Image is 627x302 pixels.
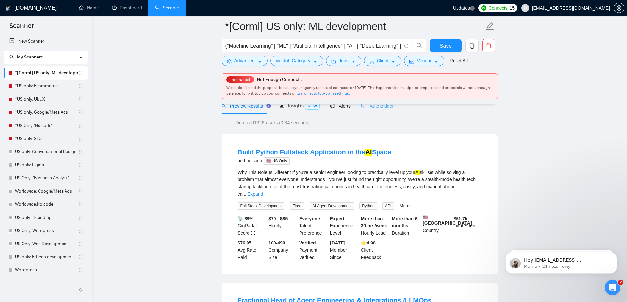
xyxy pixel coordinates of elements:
[15,237,78,250] a: US Only: Web Development
[155,5,179,11] a: searchScanner
[270,56,323,66] button: barsJob Categorycaret-down
[614,3,624,13] button: setting
[15,172,78,185] a: US Only: "Business Analyst"
[351,59,356,64] span: caret-down
[267,239,298,261] div: Company Size
[614,5,624,11] a: setting
[326,56,361,66] button: folderJobscaret-down
[225,42,401,50] input: Search Freelance Jobs...
[330,104,351,109] span: Alerts
[78,228,83,233] span: holder
[279,104,284,108] span: area-chart
[452,215,483,237] div: Total Spent
[229,77,252,82] span: Interrupted
[486,22,494,31] span: edit
[330,240,345,245] b: [DATE]
[268,240,285,245] b: 100-499
[4,80,88,93] li: *US only: Ecommerce
[267,215,298,237] div: Hourly
[4,66,88,80] li: *[Corml] US only: ML development
[238,202,285,210] span: Full Stack Development
[15,158,78,172] a: US only: Figma
[112,5,142,11] a: dashboardDashboard
[238,157,391,165] div: an hour ago
[488,4,508,12] span: Connects:
[466,43,478,49] span: copy
[78,241,83,246] span: holder
[266,103,272,109] div: Tooltip anchor
[15,80,78,93] a: *US only: Ecommerce
[360,215,391,237] div: Hourly Load
[331,59,336,64] span: folder
[15,119,78,132] a: *US Only:"No code"
[421,215,452,237] div: Country
[298,215,329,237] div: Talent Preference
[238,240,252,245] b: $76.95
[450,57,468,64] a: Reset All
[225,18,484,35] input: Scanner name...
[440,42,452,50] span: Save
[423,215,428,220] img: 🇺🇸
[495,238,627,284] iframe: Intercom notifications повідомлення
[236,215,267,237] div: GigRadar Score
[4,21,39,35] span: Scanner
[264,157,290,165] span: 🇺🇸 US Only
[310,202,354,210] span: AI Agent Development
[78,123,83,128] span: holder
[15,145,78,158] a: US only: Conversational Design
[4,106,88,119] li: *US only: Google/Meta Ads
[251,231,255,235] span: info-circle
[382,202,394,210] span: API
[15,66,78,80] a: *[Corml] US only: ML development
[413,43,426,49] span: search
[364,56,402,66] button: userClientcaret-down
[434,59,439,64] span: caret-down
[248,191,263,197] a: Expand
[231,119,314,126] span: Detected 1326 results (0.34 seconds)
[417,57,431,64] span: Vendor
[305,103,320,110] span: NEW
[313,59,318,64] span: caret-down
[360,239,391,261] div: Client Feedback
[377,57,389,64] span: Client
[234,57,255,64] span: Advanced
[361,216,387,228] b: More than 30 hrs/week
[78,70,83,76] span: holder
[238,149,391,156] a: Build Python Fullstack Application in theAISpace
[9,55,14,59] span: search
[413,39,426,52] button: search
[9,35,83,48] a: New Scanner
[279,103,320,108] span: Insights
[415,170,420,175] mark: AI
[78,149,83,154] span: holder
[329,215,360,237] div: Experience Level
[4,35,88,48] li: New Scanner
[6,3,10,13] img: logo
[399,203,414,208] a: More...
[15,211,78,224] a: US only - Branding
[454,216,468,221] b: $ 51.7k
[614,5,624,11] span: setting
[330,216,345,221] b: Expert
[365,149,372,156] mark: AI
[483,43,495,49] span: delete
[299,216,320,221] b: Everyone
[296,91,350,96] a: turn on auto top-up in settings.
[15,198,78,211] a: Worldwide:No code
[298,239,329,261] div: Payment Verified
[78,267,83,273] span: holder
[9,54,43,60] span: My Scanners
[78,287,85,293] span: double-left
[4,158,88,172] li: US only: Figma
[4,198,88,211] li: Worldwide:No code
[242,191,246,197] span: ...
[222,104,226,108] span: search
[4,277,88,290] li: Ed Tech
[222,56,268,66] button: settingAdvancedcaret-down
[78,254,83,260] span: holder
[404,44,408,48] span: info-circle
[78,83,83,89] span: holder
